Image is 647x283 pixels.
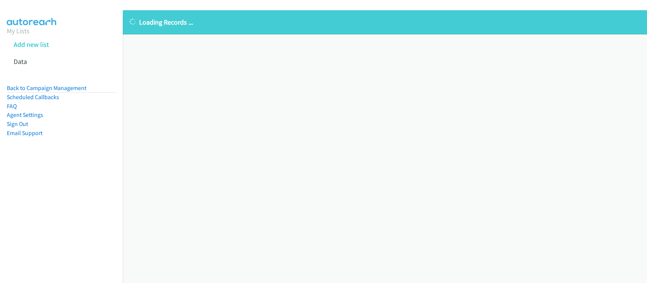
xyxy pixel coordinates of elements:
a: Scheduled Callbacks [7,93,59,101]
a: FAQ [7,103,17,110]
p: Loading Records ... [130,17,640,27]
a: Email Support [7,129,42,137]
a: Sign Out [7,120,28,128]
a: Agent Settings [7,111,43,118]
a: My Lists [7,26,30,35]
a: Add new list [14,40,49,49]
a: Back to Campaign Management [7,84,86,92]
a: Data [14,57,27,66]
